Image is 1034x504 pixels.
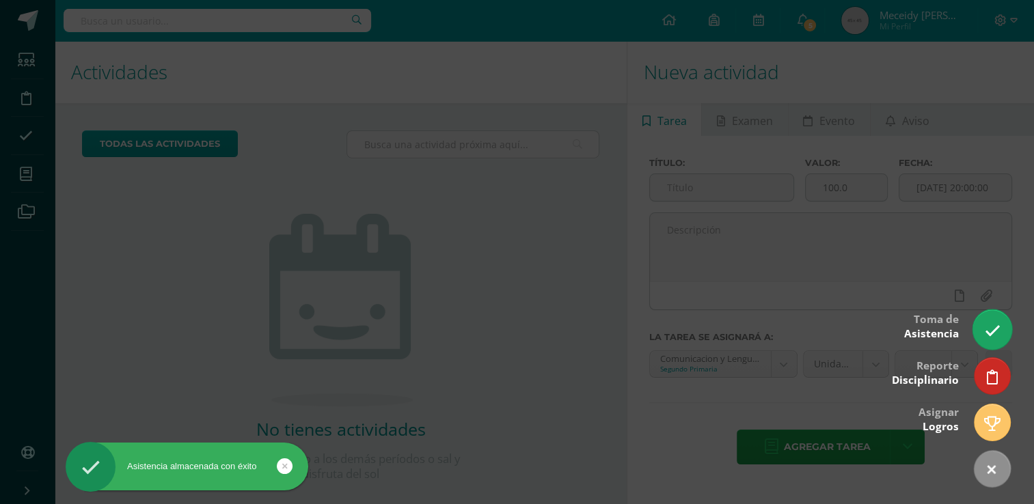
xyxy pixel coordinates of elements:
[892,350,959,394] div: Reporte
[66,460,308,473] div: Asistencia almacenada con éxito
[904,303,959,348] div: Toma de
[919,396,959,440] div: Asignar
[892,373,959,387] span: Disciplinario
[923,419,959,434] span: Logros
[904,326,959,341] span: Asistencia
